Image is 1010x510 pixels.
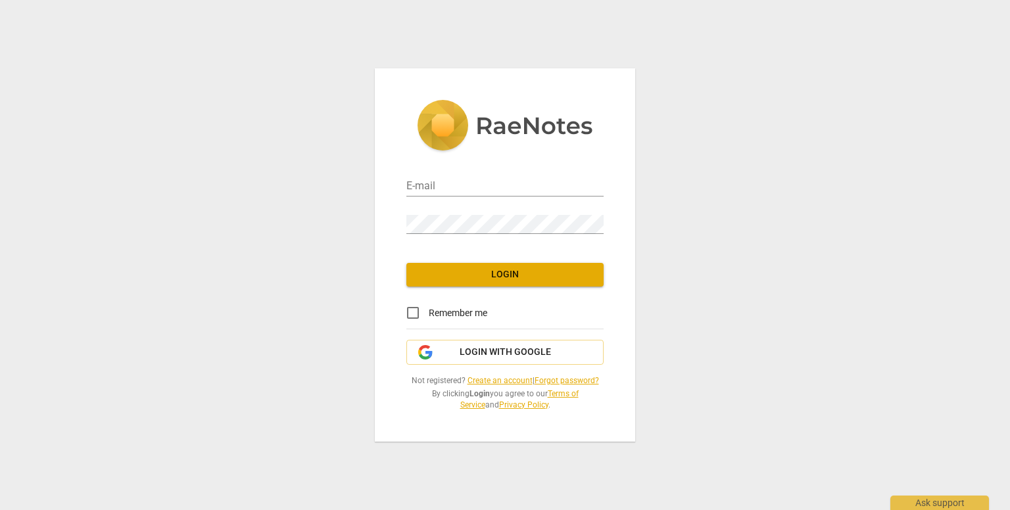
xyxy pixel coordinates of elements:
button: Login with Google [406,340,604,365]
a: Privacy Policy [499,400,548,409]
div: Ask support [890,496,989,510]
img: 5ac2273c67554f335776073100b6d88f.svg [417,100,593,154]
span: Login with Google [460,346,551,359]
a: Terms of Service [460,389,579,409]
a: Forgot password? [535,376,599,385]
b: Login [469,389,490,398]
span: Login [417,268,593,281]
span: By clicking you agree to our and . [406,388,604,410]
span: Not registered? | [406,375,604,386]
span: Remember me [429,306,487,320]
a: Create an account [468,376,533,385]
button: Login [406,263,604,287]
